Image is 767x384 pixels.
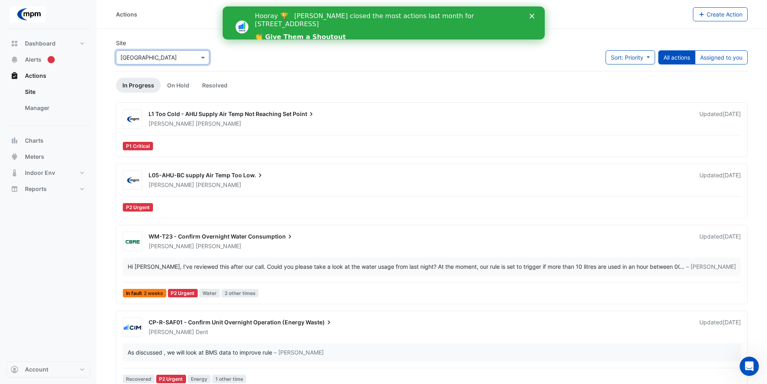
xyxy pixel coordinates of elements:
a: In Progress [116,78,161,93]
span: [PERSON_NAME] [149,243,194,249]
div: Actions [6,84,90,119]
span: Indoor Env [25,169,55,177]
iframe: Intercom live chat [740,357,759,376]
span: – [PERSON_NAME] [274,348,324,357]
label: Site [116,39,126,47]
button: Actions [6,68,90,84]
div: As discussed , we will look at BMS data to improve rule [128,348,272,357]
div: Updated [699,232,741,250]
button: Assigned to you [695,50,748,64]
img: MPM [123,176,142,185]
div: Updated [699,318,741,336]
span: – [PERSON_NAME] [686,262,736,271]
div: P2 Urgent [168,289,198,297]
button: Create Action [693,7,748,21]
a: Site [19,84,90,100]
img: MPM [123,115,142,123]
div: P2 Urgent [123,203,153,212]
div: … [128,262,736,271]
app-icon: Reports [10,185,19,193]
span: [PERSON_NAME] [149,120,194,127]
button: Reports [6,181,90,197]
div: Hi [PERSON_NAME], I’ve reviewed this after our call. Could you please take a look at the water us... [128,262,680,271]
span: [PERSON_NAME] [196,181,241,189]
span: L1 Too Cold - AHU Supply Air Temp Not Reaching Set [149,110,292,117]
span: [PERSON_NAME] [196,120,241,128]
span: 2 weeks [144,291,163,296]
button: Account [6,361,90,378]
span: Mon 28-Jul-2025 13:30 AWST [723,233,741,240]
button: Alerts [6,52,90,68]
span: Mon 28-Jul-2025 14:28 AWST [723,172,741,179]
span: CP-R-SAF01 - Confirm Unit Overnight Operation (Energy [149,319,304,326]
button: Dashboard [6,35,90,52]
a: 👏 Give Them a Shoutout [32,27,123,35]
span: 1 other time [212,375,246,383]
span: Charts [25,137,43,145]
span: 2 other times [221,289,259,297]
img: Company Logo [10,6,46,23]
span: Account [25,365,48,374]
span: Create Action [707,11,742,18]
span: In fault [123,289,166,297]
span: WM-T23 - Confirm Overnight Water [149,233,247,240]
span: Water [199,289,220,297]
span: Meters [25,153,44,161]
div: P1 Critical [123,142,153,150]
span: [PERSON_NAME] [149,328,194,335]
span: [PERSON_NAME] [196,242,241,250]
img: CIM [123,324,142,332]
span: Point [293,110,315,118]
a: Manager [19,100,90,116]
button: Charts [6,133,90,149]
img: CBRE Charter Hall [123,238,142,246]
app-icon: Alerts [10,56,19,64]
app-icon: Dashboard [10,39,19,48]
div: Close [307,7,315,12]
span: Sort: Priority [611,54,643,61]
button: Sort: Priority [606,50,655,64]
button: Meters [6,149,90,165]
div: P2 Urgent [156,375,186,383]
app-icon: Indoor Env [10,169,19,177]
button: All actions [658,50,695,64]
span: Waste) [306,318,333,326]
app-icon: Actions [10,72,19,80]
span: Dashboard [25,39,56,48]
button: Indoor Env [6,165,90,181]
div: Updated [699,171,741,189]
span: Alerts [25,56,41,64]
app-icon: Meters [10,153,19,161]
span: Reports [25,185,47,193]
span: Mon 28-Jul-2025 14:27 AWST [723,110,741,117]
span: Energy [188,375,211,383]
span: Consumption [248,232,294,241]
span: Recovered [123,375,155,383]
app-icon: Charts [10,137,19,145]
iframe: Intercom live chat banner [223,6,545,39]
div: Actions [116,10,137,19]
span: Dent [196,328,208,336]
span: L05-AHU-BC supply Air Temp Too [149,172,242,179]
span: Mon 28-Jul-2025 12:22 AWST [723,319,741,326]
span: Actions [25,72,46,80]
a: On Hold [161,78,196,93]
div: Updated [699,110,741,128]
div: Tooltip anchor [48,56,55,63]
span: Low. [243,171,264,179]
span: [PERSON_NAME] [149,181,194,188]
a: Resolved [196,78,234,93]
